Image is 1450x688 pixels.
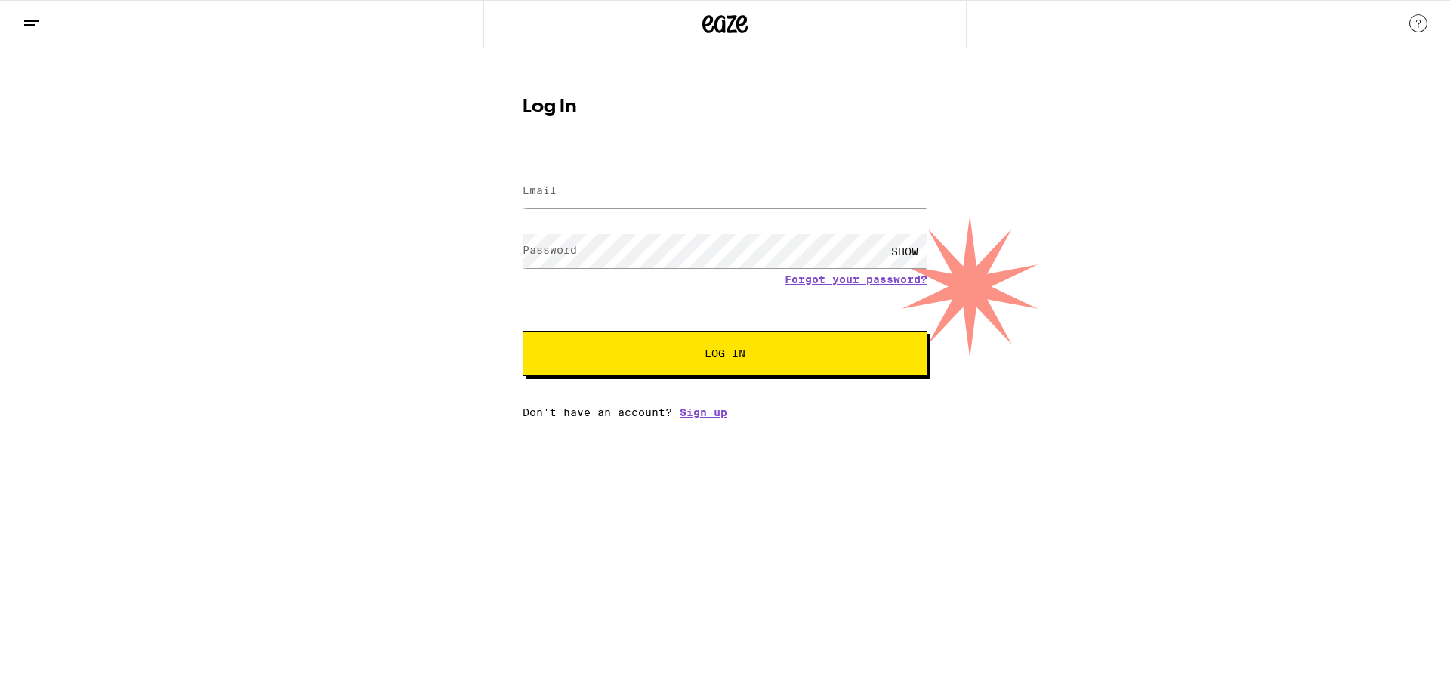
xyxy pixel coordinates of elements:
[680,406,727,418] a: Sign up
[882,234,927,268] div: SHOW
[523,406,927,418] div: Don't have an account?
[523,244,577,256] label: Password
[705,348,745,359] span: Log In
[523,174,927,208] input: Email
[523,98,927,116] h1: Log In
[523,184,557,196] label: Email
[523,331,927,376] button: Log In
[785,273,927,285] a: Forgot your password?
